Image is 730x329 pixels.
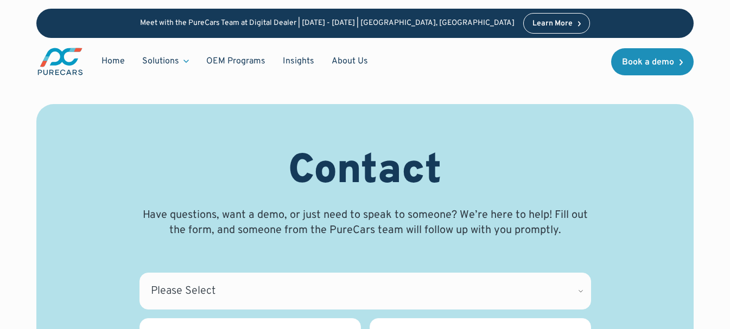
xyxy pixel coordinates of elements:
[323,51,377,72] a: About Us
[139,208,591,238] p: Have questions, want a demo, or just need to speak to someone? We’re here to help! Fill out the f...
[523,13,591,34] a: Learn More
[288,147,442,197] h1: Contact
[134,51,198,72] div: Solutions
[142,55,179,67] div: Solutions
[622,58,674,67] div: Book a demo
[36,47,84,76] img: purecars logo
[198,51,274,72] a: OEM Programs
[93,51,134,72] a: Home
[611,48,694,75] a: Book a demo
[36,47,84,76] a: main
[274,51,323,72] a: Insights
[532,20,573,28] div: Learn More
[140,19,515,28] p: Meet with the PureCars Team at Digital Dealer | [DATE] - [DATE] | [GEOGRAPHIC_DATA], [GEOGRAPHIC_...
